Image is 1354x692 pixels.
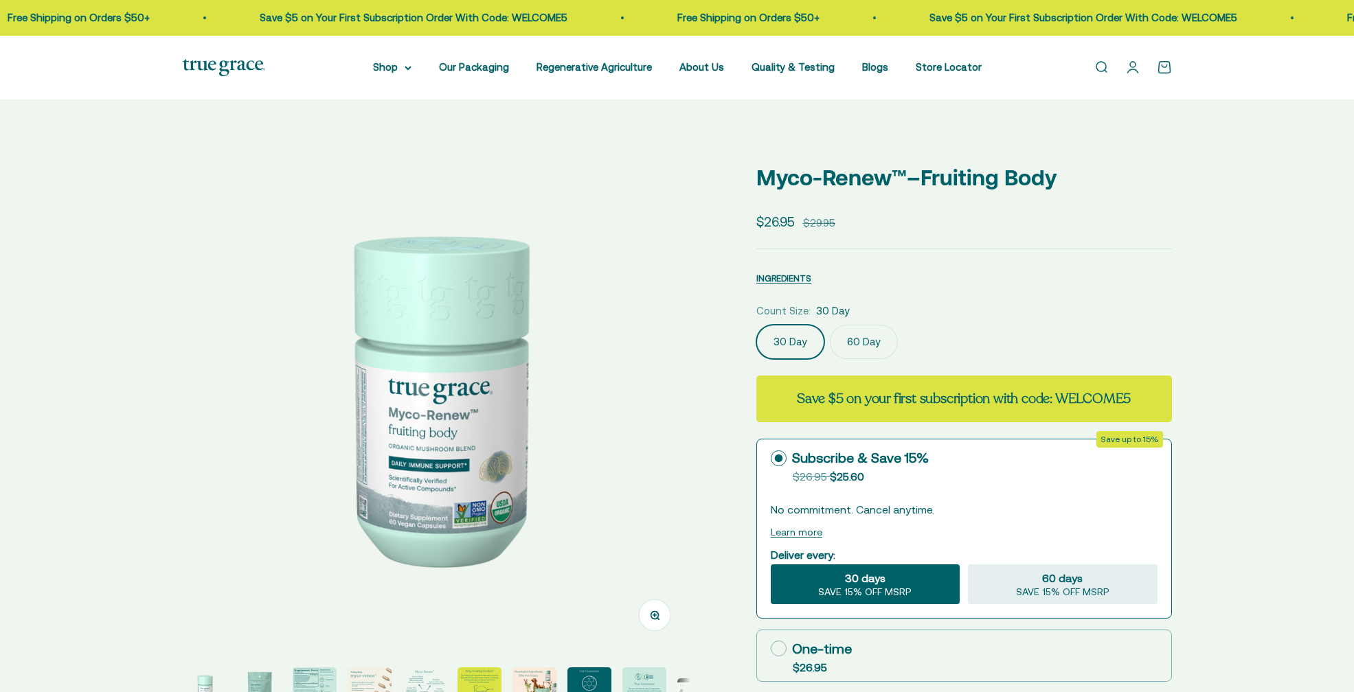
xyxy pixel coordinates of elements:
[756,211,795,232] sale-price: $26.95
[537,61,652,73] a: Regenerative Agriculture
[439,61,509,73] a: Our Packaging
[752,61,835,73] a: Quality & Testing
[862,61,888,73] a: Blogs
[756,160,1172,195] p: Myco-Renew™–Fruiting Body
[183,143,690,651] img: Myco-RenewTM Blend Mushroom Supplements for Daily Immune Support* 1 g daily to support a healthy ...
[803,215,835,231] compare-at-price: $29.95
[928,10,1236,26] p: Save $5 on Your First Subscription Order With Code: WELCOME5
[816,303,850,319] span: 30 Day
[916,61,982,73] a: Store Locator
[756,273,811,284] span: INGREDIENTS
[756,270,811,286] button: INGREDIENTS
[676,12,818,23] a: Free Shipping on Orders $50+
[797,389,1131,408] strong: Save $5 on your first subscription with code: WELCOME5
[679,61,724,73] a: About Us
[756,303,811,319] legend: Count Size:
[258,10,566,26] p: Save $5 on Your First Subscription Order With Code: WELCOME5
[373,59,411,76] summary: Shop
[6,12,148,23] a: Free Shipping on Orders $50+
